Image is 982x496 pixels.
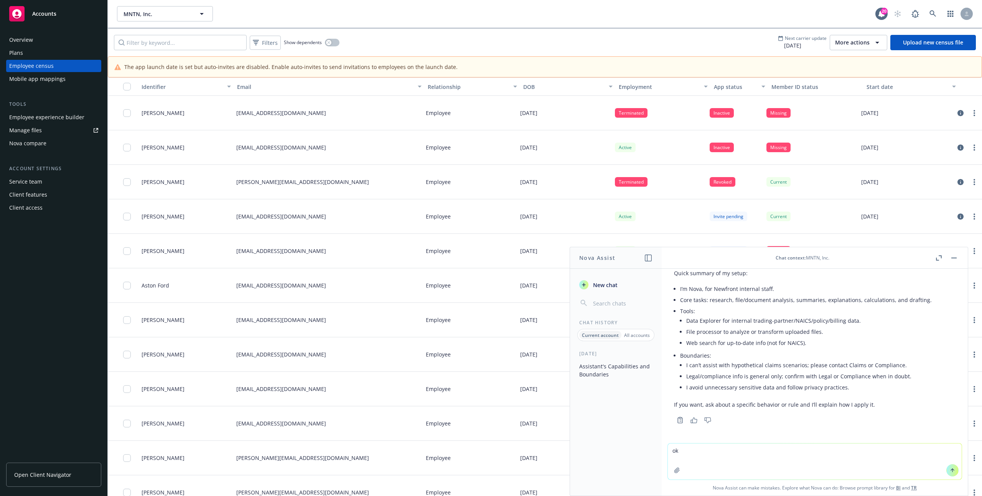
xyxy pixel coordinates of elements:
[680,294,956,305] li: Core tasks: research, file/document analysis, summaries, explanations, calculations, and drafting.
[615,177,648,187] div: Terminated
[911,485,917,491] a: TR
[123,83,131,90] input: Select all
[956,108,965,118] a: circleInformation
[570,350,662,357] div: [DATE]
[142,281,169,289] span: Aston Ford
[9,73,66,85] div: Mobile app mappings
[710,108,734,118] div: Inactive
[785,35,827,41] span: Next carrier update
[14,471,71,479] span: Open Client Navigator
[6,100,101,108] div: Tools
[142,212,185,220] span: [PERSON_NAME]
[426,419,451,427] p: Employee
[142,83,222,91] div: Identifier
[970,315,979,325] a: more
[6,176,101,188] a: Service team
[943,6,958,21] a: Switch app
[619,83,700,91] div: Employment
[142,454,185,462] span: [PERSON_NAME]
[236,247,326,255] p: [EMAIL_ADDRESS][DOMAIN_NAME]
[9,47,23,59] div: Plans
[970,246,979,256] a: more
[236,109,326,117] p: [EMAIL_ADDRESS][DOMAIN_NAME]
[867,83,947,91] div: Start date
[142,109,185,117] span: [PERSON_NAME]
[6,124,101,136] a: Manage files
[686,360,956,371] li: I can’t assist with hypothetical claims scenarios; please contact Claims or Compliance.
[570,319,662,326] div: Chat History
[6,34,101,46] a: Overview
[970,177,979,187] a: more
[615,143,636,152] div: Active
[250,36,281,50] button: Filters
[6,47,101,59] a: Plans
[6,73,101,85] a: Mobile app mappings
[236,281,326,289] p: [EMAIL_ADDRESS][DOMAIN_NAME]
[142,143,185,151] span: [PERSON_NAME]
[830,35,887,50] button: More actions
[766,212,791,221] div: Current
[970,384,979,394] a: more
[768,77,864,96] button: Member ID status
[142,178,185,186] span: [PERSON_NAME]
[908,6,923,21] a: Report a Bug
[142,247,185,255] span: [PERSON_NAME]
[123,144,131,151] input: Toggle Row Selected
[710,246,747,256] div: Invite pending
[251,37,279,48] span: Filters
[6,111,101,123] a: Employee experience builder
[766,246,791,256] div: Missing
[771,83,861,91] div: Member ID status
[881,8,888,15] div: 20
[615,246,636,256] div: Active
[835,39,870,46] span: More actions
[616,77,711,96] button: Employment
[970,419,979,428] a: more
[861,143,878,151] p: [DATE]
[677,417,684,424] svg: Copy to clipboard
[6,3,101,25] a: Accounts
[674,401,956,409] p: If you want, ask about a specific behavior or rule and I’ll explain how I apply it.
[592,281,618,289] span: New chat
[766,108,791,118] div: Missing
[262,39,278,47] span: Filters
[668,443,962,480] textarea: ok
[680,350,956,394] li: Boundaries:
[686,382,956,393] li: I avoid unnecessary sensitive data and follow privacy practices.
[861,212,878,220] p: [DATE]
[123,316,131,324] input: Toggle Row Selected
[674,269,956,277] p: Quick summary of my setup:
[138,77,234,96] button: Identifier
[284,39,322,46] span: Show dependents
[576,360,656,381] button: Assistant's Capabilities and Boundaries
[890,35,976,50] a: Upload new census file
[123,109,131,117] input: Toggle Row Selected
[426,212,451,220] p: Employee
[9,60,54,72] div: Employee census
[520,316,537,324] p: [DATE]
[114,35,247,50] input: Filter by keyword...
[711,77,768,96] button: App status
[680,305,956,350] li: Tools:
[142,385,185,393] span: [PERSON_NAME]
[520,419,537,427] p: [DATE]
[426,454,451,462] p: Employee
[520,178,537,186] p: [DATE]
[142,316,185,324] span: [PERSON_NAME]
[520,385,537,393] p: [DATE]
[520,212,537,220] p: [DATE]
[6,202,101,214] a: Client access
[702,415,714,425] button: Thumbs down
[710,143,734,152] div: Inactive
[426,178,451,186] p: Employee
[236,385,326,393] p: [EMAIL_ADDRESS][DOMAIN_NAME]
[520,143,537,151] p: [DATE]
[925,6,941,21] a: Search
[520,281,537,289] p: [DATE]
[426,281,451,289] p: Employee
[426,385,451,393] p: Employee
[956,212,965,221] a: circleInformation
[710,212,747,221] div: Invite pending
[123,247,131,255] input: Toggle Row Selected
[236,350,326,358] p: [EMAIL_ADDRESS][DOMAIN_NAME]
